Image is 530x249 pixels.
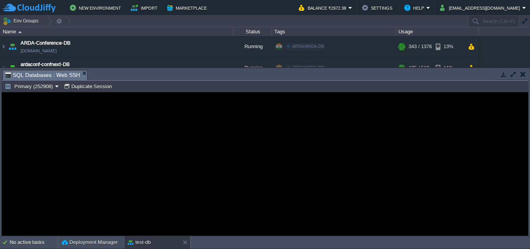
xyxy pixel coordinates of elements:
button: Primary (252908) [5,83,55,90]
button: New Environment [70,3,123,12]
button: Import [131,3,160,12]
span: ARDA/ARDA-DB [292,44,324,49]
div: 13% [436,36,461,57]
button: Env Groups [3,16,41,26]
button: [EMAIL_ADDRESS][DOMAIN_NAME] [440,3,522,12]
span: ARDA/ARDA-DB [292,65,324,70]
div: No active tasks [10,236,58,249]
button: Settings [362,3,395,12]
button: test-db [128,239,151,246]
div: Running [233,57,272,78]
div: 11% [436,57,461,78]
button: Deployment Manager [62,239,118,246]
img: AMDAwAAAACH5BAEAAAAALAAAAAABAAEAAAICRAEAOw== [7,36,18,57]
button: Marketplace [167,3,209,12]
button: Help [404,3,426,12]
img: AMDAwAAAACH5BAEAAAAALAAAAAABAAEAAAICRAEAOw== [0,36,7,57]
img: CloudJiffy [3,3,55,13]
iframe: chat widget [497,218,522,241]
div: Status [234,27,272,36]
span: SQL Databases : Web SSH [5,70,80,80]
div: 343 / 1376 [409,36,432,57]
button: Balance ₹2972.38 [299,3,348,12]
img: AMDAwAAAACH5BAEAAAAALAAAAAABAAEAAAICRAEAOw== [18,31,22,33]
img: AMDAwAAAACH5BAEAAAAALAAAAAABAAEAAAICRAEAOw== [0,57,7,78]
button: Duplicate Session [64,83,114,90]
div: Tags [272,27,396,36]
div: Name [1,27,233,36]
a: ardaconf-confnext-DB [21,61,70,68]
a: ARDA-Conference-DB [21,39,71,47]
div: 135 / 512 [409,57,429,78]
span: [DOMAIN_NAME] [21,47,57,55]
img: AMDAwAAAACH5BAEAAAAALAAAAAABAAEAAAICRAEAOw== [7,57,18,78]
div: Usage [397,27,478,36]
div: Running [233,36,272,57]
